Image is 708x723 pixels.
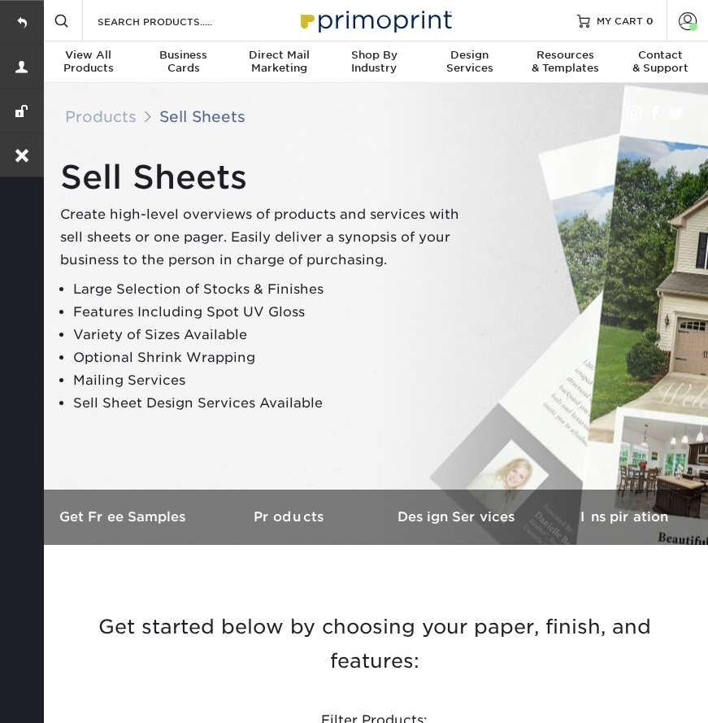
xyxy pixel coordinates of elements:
li: Optional Shrink Wrapping [73,346,467,369]
input: SEARCH PRODUCTS..... [96,11,254,31]
div: Products [41,49,136,75]
span: Contact [613,49,708,62]
span: Resources [517,49,612,62]
span: Shop By [327,49,422,62]
h1: Sell Sheets [60,158,467,197]
a: Design Services [375,490,541,544]
a: Products [207,490,374,544]
div: & Templates [517,49,612,75]
div: Cards [136,49,231,75]
span: 0 [646,15,654,26]
h3: Products [207,509,374,525]
a: BusinessCards [136,41,231,85]
h3: Inspiration [541,509,708,525]
a: Products [65,107,137,125]
li: Sell Sheet Design Services Available [73,392,467,415]
h3: Get Free Samples [41,509,207,525]
p: Create high-level overviews of products and services with sell sheets or one pager. Easily delive... [60,203,467,272]
a: Shop ByIndustry [327,41,422,85]
div: Industry [327,49,422,75]
a: Resources& Templates [517,41,612,85]
span: View All [41,49,136,62]
li: Mailing Services [73,369,467,392]
a: View AllProducts [41,41,136,85]
div: Services [422,49,517,75]
span: Business [136,49,231,62]
h3: Get started below by choosing your paper, finish, and features: [53,603,696,678]
a: Contact& Support [613,41,708,85]
li: Large Selection of Stocks & Finishes [73,278,467,301]
a: DesignServices [422,41,517,85]
li: Features Including Spot UV Gloss [73,301,467,324]
span: Design [422,49,517,62]
a: Direct MailMarketing [232,41,327,85]
div: Marketing [232,49,327,75]
li: Variety of Sizes Available [73,324,467,346]
span: Direct Mail [232,49,327,62]
span: MY CART [597,14,643,28]
img: Primoprint [293,2,456,37]
div: & Support [613,49,708,75]
h3: Design Services [375,509,541,525]
a: Sell Sheets [159,107,245,125]
a: Get Free Samples [41,490,207,544]
a: Inspiration [541,490,708,544]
